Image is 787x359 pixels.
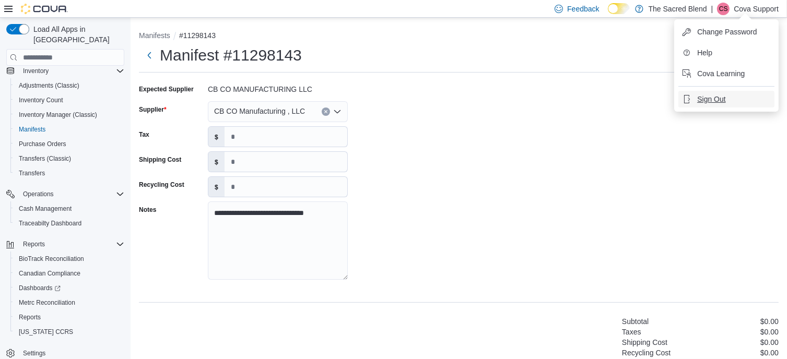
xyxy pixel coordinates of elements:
[160,45,302,66] h1: Manifest #11298143
[760,349,779,357] p: $0.00
[19,140,66,148] span: Purchase Orders
[333,107,342,116] button: Open list of options
[697,68,745,79] span: Cova Learning
[19,154,71,163] span: Transfers (Classic)
[15,217,86,230] a: Traceabilty Dashboard
[19,313,41,321] span: Reports
[19,255,84,263] span: BioTrack Reconciliation
[15,326,124,338] span: Washington CCRS
[139,45,160,66] button: Next
[10,137,128,151] button: Purchase Orders
[21,4,68,14] img: Cova
[139,30,779,43] nav: An example of EuiBreadcrumbs
[23,190,54,198] span: Operations
[678,44,774,61] button: Help
[15,267,85,280] a: Canadian Compliance
[15,152,124,165] span: Transfers (Classic)
[15,152,75,165] a: Transfers (Classic)
[10,151,128,166] button: Transfers (Classic)
[19,188,58,200] button: Operations
[2,237,128,252] button: Reports
[208,177,225,197] label: $
[29,24,124,45] span: Load All Apps in [GEOGRAPHIC_DATA]
[19,169,45,177] span: Transfers
[15,311,45,324] a: Reports
[23,349,45,357] span: Settings
[15,202,124,215] span: Cash Management
[15,138,124,150] span: Purchase Orders
[208,152,225,172] label: $
[10,107,128,122] button: Inventory Manager (Classic)
[139,130,149,139] label: Tax
[15,138,71,150] a: Purchase Orders
[10,266,128,281] button: Canadian Compliance
[19,269,80,278] span: Canadian Compliance
[10,295,128,310] button: Metrc Reconciliation
[15,167,124,179] span: Transfers
[10,310,128,325] button: Reports
[622,317,649,326] h6: Subtotal
[2,187,128,201] button: Operations
[19,65,53,77] button: Inventory
[139,206,156,214] label: Notes
[15,123,124,136] span: Manifests
[10,93,128,107] button: Inventory Count
[15,267,124,280] span: Canadian Compliance
[15,94,67,106] a: Inventory Count
[15,326,77,338] a: [US_STATE] CCRS
[15,109,124,121] span: Inventory Manager (Classic)
[139,155,181,164] label: Shipping Cost
[10,325,128,339] button: [US_STATE] CCRS
[19,81,79,90] span: Adjustments (Classic)
[19,125,45,134] span: Manifests
[622,328,641,336] h6: Taxes
[19,298,75,307] span: Metrc Reconciliation
[19,188,124,200] span: Operations
[15,253,88,265] a: BioTrack Reconciliation
[697,94,725,104] span: Sign Out
[19,111,97,119] span: Inventory Manager (Classic)
[19,219,81,228] span: Traceabilty Dashboard
[10,281,128,295] a: Dashboards
[15,79,84,92] a: Adjustments (Classic)
[15,296,124,309] span: Metrc Reconciliation
[15,296,79,309] a: Metrc Reconciliation
[139,31,170,40] button: Manifests
[567,4,599,14] span: Feedback
[23,67,49,75] span: Inventory
[322,107,330,116] button: Clear input
[719,3,728,15] span: CS
[760,328,779,336] p: $0.00
[214,105,305,117] span: CB CO Manufacturing , LLC
[139,85,194,93] label: Expected Supplier
[15,79,124,92] span: Adjustments (Classic)
[717,3,730,15] div: Cova Support
[15,217,124,230] span: Traceabilty Dashboard
[208,127,225,147] label: $
[23,240,45,248] span: Reports
[19,238,124,250] span: Reports
[10,201,128,216] button: Cash Management
[697,47,712,58] span: Help
[19,65,124,77] span: Inventory
[19,238,49,250] button: Reports
[15,109,101,121] a: Inventory Manager (Classic)
[10,122,128,137] button: Manifests
[15,167,49,179] a: Transfers
[15,282,65,294] a: Dashboards
[697,27,757,37] span: Change Password
[734,3,779,15] p: Cova Support
[622,338,667,346] h6: Shipping Cost
[608,3,630,14] input: Dark Mode
[15,123,50,136] a: Manifests
[622,349,671,357] h6: Recycling Cost
[19,96,63,104] span: Inventory Count
[10,252,128,266] button: BioTrack Reconciliation
[2,64,128,78] button: Inventory
[15,282,124,294] span: Dashboards
[139,181,184,189] label: Recycling Cost
[10,78,128,93] button: Adjustments (Classic)
[10,216,128,231] button: Traceabilty Dashboard
[179,31,216,40] button: #11298143
[19,328,73,336] span: [US_STATE] CCRS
